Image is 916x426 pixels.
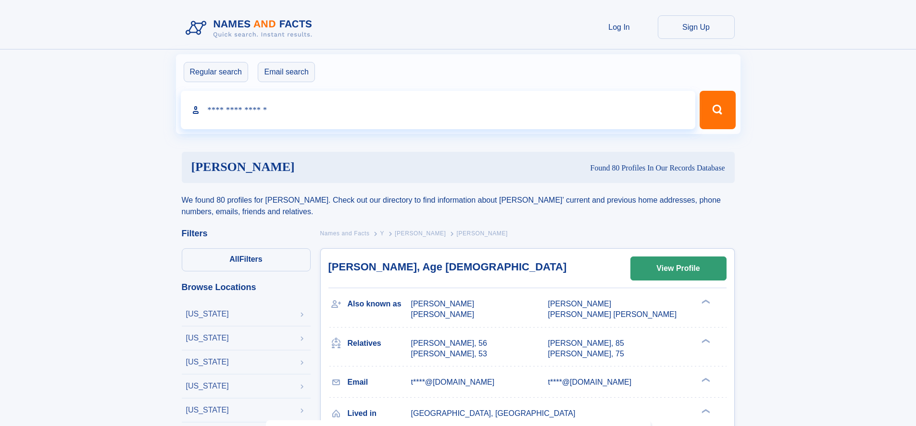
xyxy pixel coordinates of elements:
div: ❯ [699,408,711,414]
label: Regular search [184,62,249,82]
div: Browse Locations [182,283,311,292]
button: Search Button [700,91,735,129]
a: [PERSON_NAME], Age [DEMOGRAPHIC_DATA] [328,261,567,273]
a: [PERSON_NAME], 75 [548,349,624,359]
img: Logo Names and Facts [182,15,320,41]
div: [US_STATE] [186,382,229,390]
div: View Profile [656,257,700,280]
a: Log In [581,15,658,39]
div: ❯ [699,299,711,305]
span: [PERSON_NAME] [395,230,446,237]
a: Sign Up [658,15,735,39]
h3: Lived in [348,405,411,422]
div: We found 80 profiles for [PERSON_NAME]. Check out our directory to find information about [PERSON... [182,183,735,218]
span: [PERSON_NAME] [548,300,612,308]
label: Email search [258,62,314,82]
h3: Email [348,374,411,390]
a: View Profile [631,257,726,280]
div: ❯ [699,377,711,383]
span: [GEOGRAPHIC_DATA], [GEOGRAPHIC_DATA] [411,409,576,417]
a: Names and Facts [320,227,370,239]
span: [PERSON_NAME] [411,300,475,308]
div: [US_STATE] [186,406,229,414]
a: [PERSON_NAME], 56 [411,338,487,349]
a: [PERSON_NAME], 85 [548,338,624,349]
span: All [229,255,239,263]
label: Filters [182,248,311,271]
div: [US_STATE] [186,334,229,342]
span: [PERSON_NAME] [411,310,475,318]
a: [PERSON_NAME], 53 [411,349,487,359]
div: [US_STATE] [186,310,229,318]
div: Filters [182,229,311,238]
span: [PERSON_NAME] [PERSON_NAME] [548,310,677,318]
span: [PERSON_NAME] [456,230,508,237]
span: Y [380,230,384,237]
div: Found 80 Profiles In Our Records Database [442,163,725,173]
a: Y [380,227,384,239]
h3: Relatives [348,335,411,352]
a: [PERSON_NAME] [395,227,446,239]
h3: Also known as [348,296,411,312]
h1: [PERSON_NAME] [191,161,443,173]
div: ❯ [699,338,711,344]
input: search input [181,91,696,129]
div: [US_STATE] [186,358,229,366]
